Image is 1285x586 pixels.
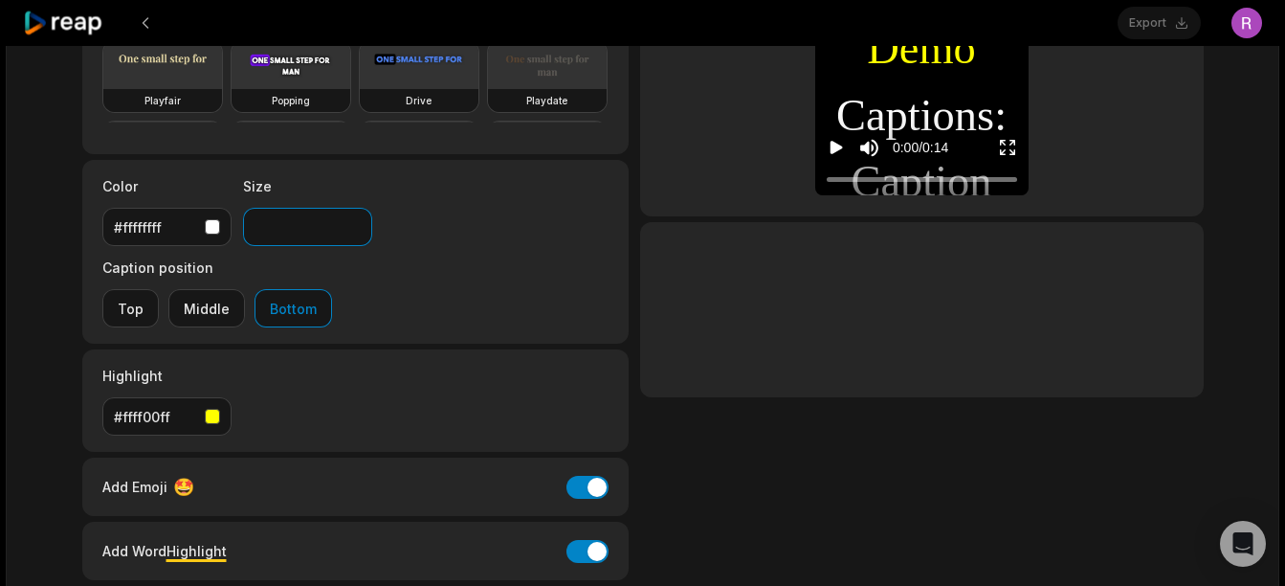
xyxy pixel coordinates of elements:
[114,407,197,427] div: #ffff00ff
[255,289,332,327] button: Bottom
[102,397,232,436] button: #ffff00ff
[102,258,332,278] label: Caption position
[102,538,227,564] div: Add Word
[102,289,159,327] button: Top
[526,93,567,108] h3: Playdate
[893,138,948,158] div: 0:00 / 0:14
[836,81,1007,148] span: Captions:
[166,543,227,559] span: Highlight
[272,93,310,108] h3: Popping
[102,176,232,196] label: Color
[998,130,1017,166] button: Enter Fullscreen
[827,130,846,166] button: Play video
[114,217,197,237] div: #ffffffff
[406,93,432,108] h3: Drive
[102,366,232,386] label: Highlight
[868,14,977,81] span: Demo
[243,176,372,196] label: Size
[144,93,181,108] h3: Playfair
[168,289,245,327] button: Middle
[1220,521,1266,567] div: Open Intercom Messenger
[857,136,881,160] button: Mute sound
[102,208,232,246] button: #ffffffff
[173,474,194,500] span: 🤩
[102,477,167,497] span: Add Emoji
